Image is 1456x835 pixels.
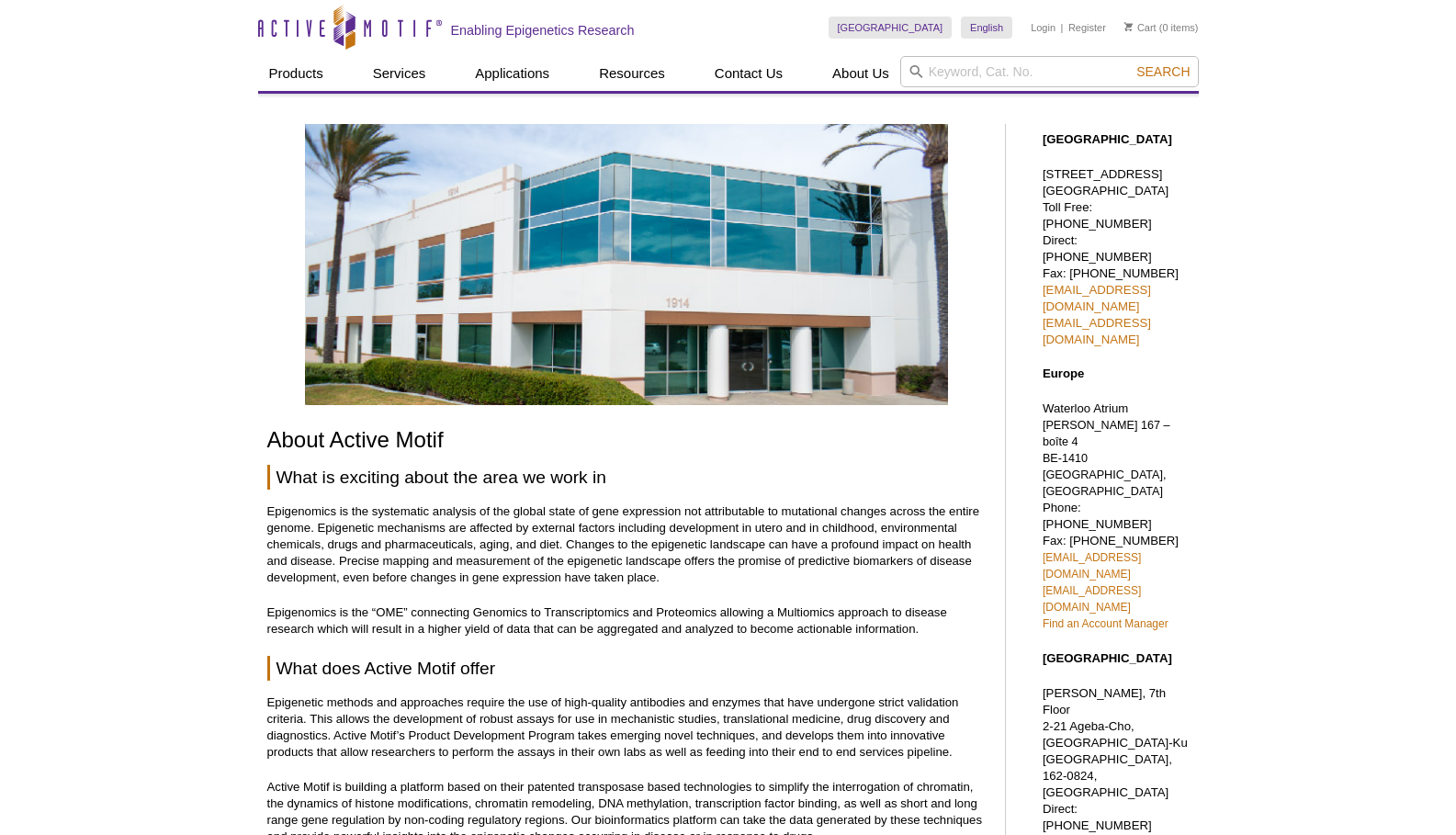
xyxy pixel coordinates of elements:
[267,604,987,638] p: Epigenomics is the “OME” connecting Genomics to Transcriptomics and Proteomics allowing a Multiom...
[258,56,334,91] a: Products
[1043,584,1141,614] a: [EMAIL_ADDRESS][DOMAIN_NAME]
[1043,419,1170,498] span: [PERSON_NAME] 167 – boîte 4 BE-1410 [GEOGRAPHIC_DATA], [GEOGRAPHIC_DATA]
[1043,367,1084,380] strong: Europe
[1124,22,1133,31] img: Your Cart
[829,17,953,39] a: [GEOGRAPHIC_DATA]
[1136,64,1190,79] span: Search
[704,56,794,91] a: Contact Us
[588,56,676,91] a: Resources
[1131,63,1195,80] button: Search
[1043,132,1172,146] strong: [GEOGRAPHIC_DATA]
[362,56,437,91] a: Services
[821,56,900,91] a: About Us
[900,56,1199,87] input: Keyword, Cat. No.
[1043,316,1151,346] a: [EMAIL_ADDRESS][DOMAIN_NAME]
[1061,17,1064,39] li: |
[267,428,987,455] h1: About Active Motif
[267,465,987,490] h2: What is exciting about the area we work in
[267,656,987,681] h2: What does Active Motif offer
[1124,17,1199,39] li: (0 items)
[961,17,1012,39] a: English
[464,56,560,91] a: Applications
[1124,21,1157,34] a: Cart
[1043,651,1172,665] strong: [GEOGRAPHIC_DATA]
[1043,617,1168,630] a: Find an Account Manager
[267,694,987,761] p: Epigenetic methods and approaches require the use of high-quality antibodies and enzymes that hav...
[451,22,635,39] h2: Enabling Epigenetics Research
[1043,551,1141,581] a: [EMAIL_ADDRESS][DOMAIN_NAME]
[267,503,987,586] p: Epigenomics is the systematic analysis of the global state of gene expression not attributable to...
[1031,21,1055,34] a: Login
[1068,21,1106,34] a: Register
[1043,166,1190,348] p: [STREET_ADDRESS] [GEOGRAPHIC_DATA] Toll Free: [PHONE_NUMBER] Direct: [PHONE_NUMBER] Fax: [PHONE_N...
[1043,401,1190,632] p: Waterloo Atrium Phone: [PHONE_NUMBER] Fax: [PHONE_NUMBER]
[1043,283,1151,313] a: [EMAIL_ADDRESS][DOMAIN_NAME]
